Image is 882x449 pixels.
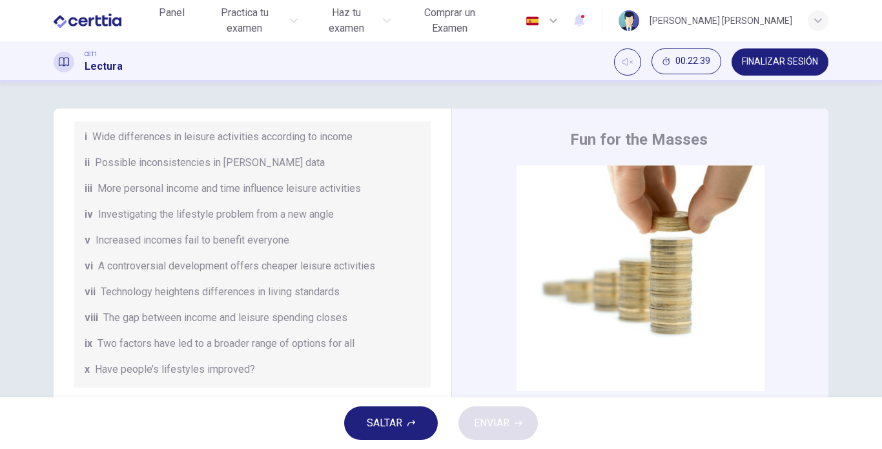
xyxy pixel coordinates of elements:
[651,48,721,74] button: 00:22:39
[742,57,818,67] span: FINALIZAR SESIÓN
[401,1,498,40] button: Comprar un Examen
[85,233,90,248] span: v
[97,181,361,196] span: More personal income and time influence leisure activities
[85,284,96,300] span: vii
[344,406,438,440] button: SALTAR
[103,310,347,326] span: The gap between income and leisure spending closes
[54,8,121,34] img: CERTTIA logo
[406,5,493,36] span: Comprar un Examen
[675,56,710,67] span: 00:22:39
[85,59,123,74] h1: Lectura
[198,1,303,40] button: Practica tu examen
[101,284,340,300] span: Technology heightens differences in living standards
[85,310,98,326] span: viii
[96,233,289,248] span: Increased incomes fail to benefit everyone
[85,362,90,377] span: x
[570,129,708,150] h4: Fun for the Masses
[203,5,287,36] span: Practica tu examen
[308,1,395,40] button: Haz tu examen
[85,207,93,222] span: iv
[95,155,325,171] span: Possible inconsistencies in [PERSON_NAME] data
[85,258,93,274] span: vi
[98,258,375,274] span: A controversial development offers cheaper leisure activities
[98,207,334,222] span: Investigating the lifestyle problem from a new angle
[732,48,828,76] button: FINALIZAR SESIÓN
[619,10,639,31] img: Profile picture
[159,5,185,21] span: Panel
[151,1,192,25] button: Panel
[151,1,192,40] a: Panel
[97,336,354,351] span: Two factors have led to a broader range of options for all
[313,5,378,36] span: Haz tu examen
[92,129,353,145] span: Wide differences in leisure activities according to income
[85,129,87,145] span: i
[650,13,792,28] div: [PERSON_NAME] [PERSON_NAME]
[85,336,92,351] span: ix
[651,48,721,76] div: Ocultar
[614,48,641,76] div: Activar sonido
[367,414,402,432] span: SALTAR
[524,16,540,26] img: es
[85,50,97,59] span: CET1
[54,8,151,34] a: CERTTIA logo
[85,181,92,196] span: iii
[85,155,90,171] span: ii
[95,362,255,377] span: Have people’s lifestyles improved?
